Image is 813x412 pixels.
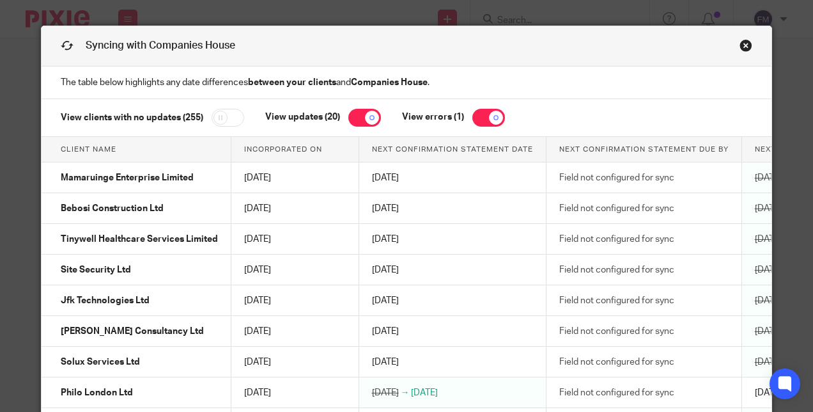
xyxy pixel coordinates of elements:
[755,265,782,274] span: [DATE]
[546,137,741,162] th: Next confirmation statement due by
[755,235,782,244] span: [DATE]
[42,255,231,285] td: Site Security Ltd
[401,388,410,397] span: →
[559,294,729,307] div: Field not configured for sync
[559,325,729,338] div: Field not configured for sync
[244,388,271,397] span: [DATE]
[42,193,231,224] td: Bebosi Construction Ltd
[42,347,231,377] td: Solux Services Ltd
[246,113,340,122] label: View updates (20)
[411,388,438,397] span: [DATE]
[372,235,399,244] span: [DATE]
[42,316,231,347] td: [PERSON_NAME] Consultancy Ltd
[244,327,271,336] span: [DATE]
[372,204,399,213] span: [DATE]
[248,78,336,87] strong: between your clients
[559,356,729,368] div: Field not configured for sync
[244,204,271,213] span: [DATE]
[42,67,772,99] p: The table below highlights any date differences and .
[372,358,399,367] span: [DATE]
[244,265,271,274] span: [DATE]
[755,327,782,336] span: [DATE]
[372,327,399,336] span: [DATE]
[61,113,203,122] label: View clients with no updates (255)
[42,377,231,408] td: Philo London Ltd
[372,296,399,305] span: [DATE]
[559,233,729,246] div: Field not configured for sync
[372,173,399,182] span: [DATE]
[42,224,231,255] td: Tinywell Healthcare Services Limited
[244,235,271,244] span: [DATE]
[244,173,271,182] span: [DATE]
[755,358,782,367] span: [DATE]
[372,265,399,274] span: [DATE]
[755,173,782,182] span: [DATE]
[244,358,271,367] span: [DATE]
[244,296,271,305] span: [DATE]
[559,202,729,215] div: Field not configured for sync
[739,39,752,56] a: Close this dialog window
[755,204,782,213] span: [DATE]
[42,137,231,162] th: Client name
[42,285,231,316] td: Jfk Technologies Ltd
[755,296,782,305] span: [DATE]
[351,78,428,87] strong: Companies House
[372,388,399,397] span: [DATE]
[755,388,782,397] span: [DATE]
[383,113,464,122] label: View errors (1)
[86,40,235,51] span: Syncing with Companies House
[42,162,231,193] td: Mamaruinge Enterprise Limited
[359,137,546,162] th: Next confirmation statement date
[559,264,729,276] div: Field not configured for sync
[231,137,359,162] th: Incorporated on
[559,171,729,184] div: Field not configured for sync
[559,386,729,399] div: Field not configured for sync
